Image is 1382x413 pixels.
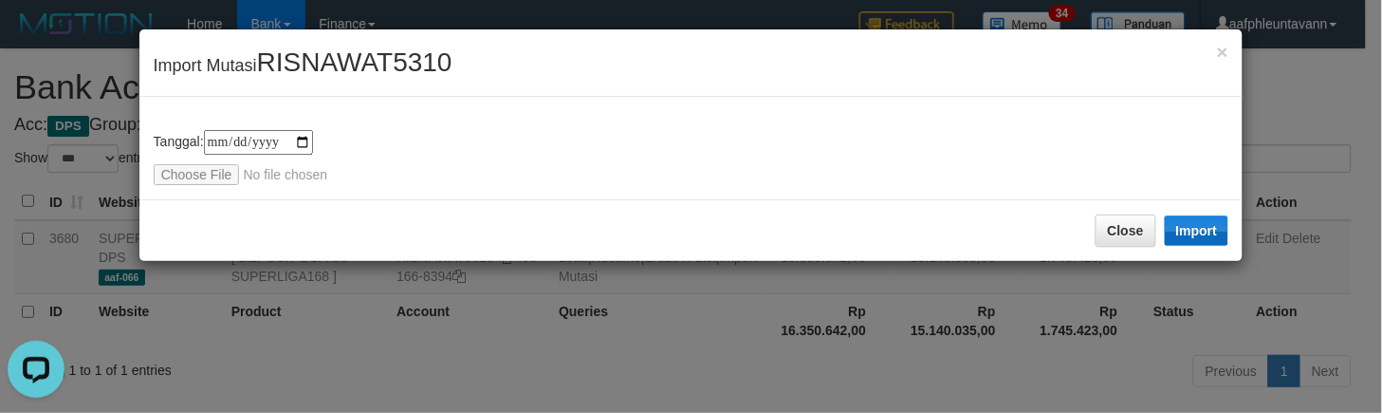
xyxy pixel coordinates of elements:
[1096,215,1156,247] button: Close
[1217,42,1228,62] button: Close
[154,56,452,75] span: Import Mutasi
[1165,216,1229,246] button: Import
[257,47,452,77] span: RISNAWAT5310
[1217,41,1228,63] span: ×
[8,8,64,65] button: Open LiveChat chat widget
[154,130,1229,185] div: Tanggal:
